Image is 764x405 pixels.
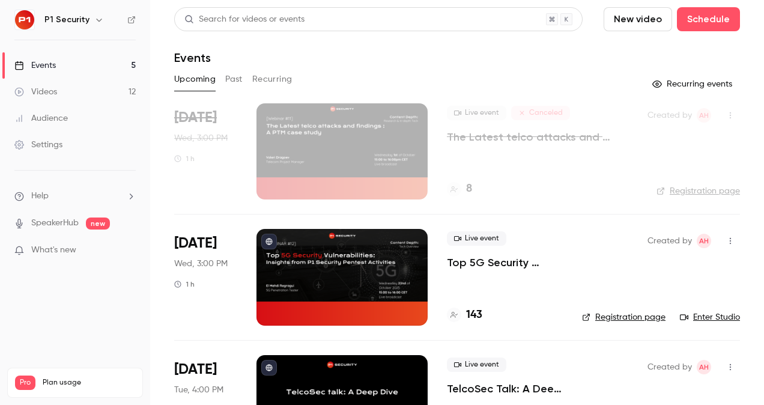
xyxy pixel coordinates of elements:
[121,245,136,256] iframe: Noticeable Trigger
[252,70,293,89] button: Recurring
[647,234,692,248] span: Created by
[699,360,709,374] span: AH
[174,384,223,396] span: Tue, 4:00 PM
[447,358,506,372] span: Live event
[466,181,472,197] h4: 8
[15,10,34,29] img: P1 Security
[31,244,76,257] span: What's new
[14,86,57,98] div: Videos
[447,106,506,120] span: Live event
[174,258,228,270] span: Wed, 3:00 PM
[697,360,711,374] span: Amine Hayad
[174,279,195,289] div: 1 h
[86,218,110,230] span: new
[14,190,136,202] li: help-dropdown-opener
[699,234,709,248] span: AH
[677,7,740,31] button: Schedule
[697,234,711,248] span: Amine Hayad
[174,132,228,144] span: Wed, 3:00 PM
[582,311,665,323] a: Registration page
[14,139,62,151] div: Settings
[647,360,692,374] span: Created by
[174,108,217,127] span: [DATE]
[699,108,709,123] span: AH
[647,108,692,123] span: Created by
[447,382,563,396] a: TelcoSec Talk: A Deep Dive
[447,307,482,323] a: 143
[447,181,472,197] a: 8
[44,14,89,26] h6: P1 Security
[511,106,570,120] span: Canceled
[31,217,79,230] a: SpeakerHub
[697,108,711,123] span: Amine Hayad
[174,70,216,89] button: Upcoming
[604,7,672,31] button: New video
[680,311,740,323] a: Enter Studio
[184,13,305,26] div: Search for videos or events
[174,229,237,325] div: Oct 22 Wed, 3:00 PM (Europe/Paris)
[174,50,211,65] h1: Events
[447,130,628,144] a: The Latest telco attacks and findings : A PTM case study
[31,190,49,202] span: Help
[447,231,506,246] span: Live event
[656,185,740,197] a: Registration page
[14,112,68,124] div: Audience
[43,378,135,388] span: Plan usage
[174,103,237,199] div: Oct 1 Wed, 3:00 PM (Europe/Paris)
[14,59,56,72] div: Events
[174,154,195,163] div: 1 h
[466,307,482,323] h4: 143
[174,234,217,253] span: [DATE]
[225,70,243,89] button: Past
[447,255,563,270] a: Top 5G Security Vulnerabilities: Insights from P1 Security Pentest Activities
[15,376,35,390] span: Pro
[174,360,217,379] span: [DATE]
[647,75,740,94] button: Recurring events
